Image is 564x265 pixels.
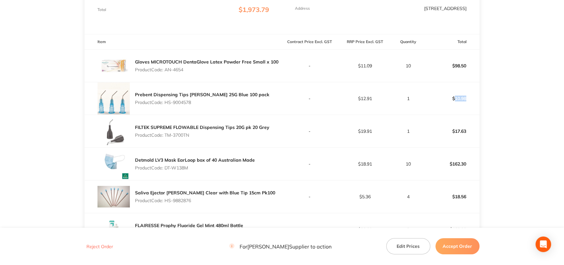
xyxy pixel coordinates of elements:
p: - [282,194,337,199]
a: FILTEK SUPREME FLOWABLE Dispensing Tips 20G pk 20 Grey [135,124,269,130]
p: Product Code: DT-W138M [135,165,255,170]
a: Gloves MICROTOUCH DentaGlove Latex Powder Free Small x 100 [135,59,278,65]
p: 10 [393,161,424,167]
button: Edit Prices [386,238,430,254]
img: cmkxMHhocA [97,50,130,82]
p: $10.98 [424,91,479,106]
a: Detmold LV3 Mask EarLoop box of 40 Australian Made [135,157,255,163]
th: Quantity [392,34,424,50]
img: bWZjNmoxeA [97,213,130,246]
th: Contract Price Excl. GST [282,34,337,50]
p: $5.36 [338,194,392,199]
p: 1 [393,96,424,101]
img: NjJka3YxZg [97,180,130,213]
a: FLAIRESSE Prophy Fluoride Gel Mint 480ml Bottle [135,223,243,228]
img: NWxpbDBlaA [97,82,130,115]
p: 4 [393,194,424,199]
p: - [282,96,337,101]
p: $98.50 [424,58,479,74]
p: 10 [393,63,424,68]
p: [STREET_ADDRESS] [424,6,467,11]
p: 1 [393,129,424,134]
p: Product Code: TM-3700TN [135,132,269,138]
p: Product Code: AN-4654 [135,67,278,72]
p: $17.63 [424,123,479,139]
p: $163.80 [424,222,479,237]
p: - [282,227,337,232]
p: Address [295,6,310,11]
p: - [282,129,337,134]
th: Item [85,34,282,50]
p: $19.91 [338,129,392,134]
p: $18.56 [424,189,479,204]
th: RRP Price Excl. GST [337,34,393,50]
p: Total [97,7,106,12]
p: - [282,63,337,68]
p: For [PERSON_NAME] Supplier to action [229,243,332,249]
a: Saliva Ejector [PERSON_NAME] Clear with Blue Tip 15cm Pk100 [135,190,275,196]
p: $162.30 [424,156,479,172]
img: MHo0b3VmdQ [97,148,130,180]
p: $89.09 [338,227,392,232]
p: Product Code: HS-9004578 [135,100,269,105]
p: - [282,161,337,167]
p: $12.91 [338,96,392,101]
p: $11.09 [338,63,392,68]
a: Prebent Dispensing Tips [PERSON_NAME] 25G Blue 100 pack [135,92,269,98]
p: Product Code: HS-9882876 [135,198,275,203]
button: Accept Order [435,238,479,254]
button: Reject Order [85,244,115,249]
p: $18.91 [338,161,392,167]
img: amRnMmQ0ag [97,115,130,147]
p: 2 [393,227,424,232]
span: $1,973.79 [239,6,269,14]
th: Total [424,34,479,50]
div: Open Intercom Messenger [536,236,551,252]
